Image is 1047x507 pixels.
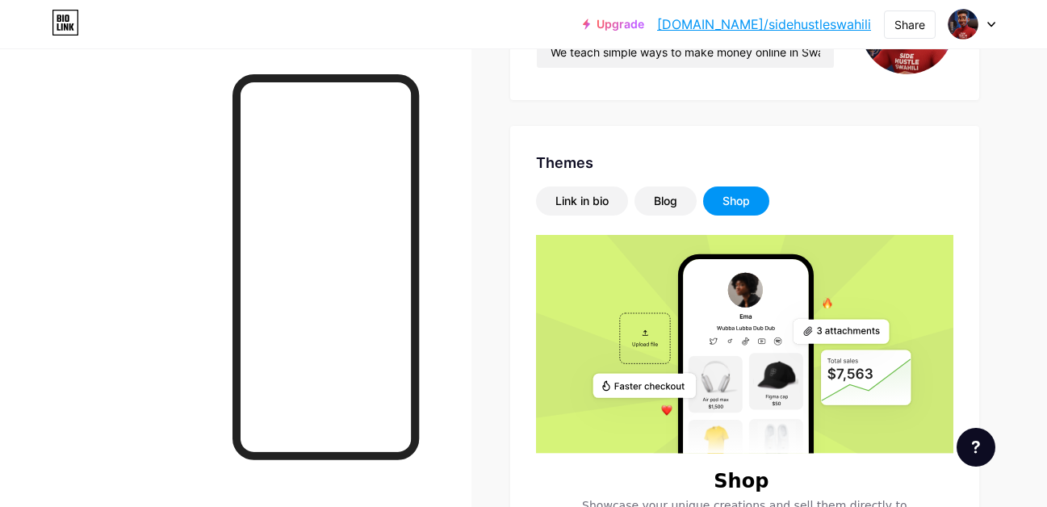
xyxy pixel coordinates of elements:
[654,193,677,209] div: Blog
[657,15,871,34] a: [DOMAIN_NAME]/sidehustleswahili
[536,152,953,174] div: Themes
[894,16,925,33] div: Share
[583,18,644,31] a: Upgrade
[714,473,768,489] h6: Shop
[948,9,978,40] img: henrickidawa
[537,36,834,68] input: Bio
[555,193,609,209] div: Link in bio
[722,193,750,209] div: Shop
